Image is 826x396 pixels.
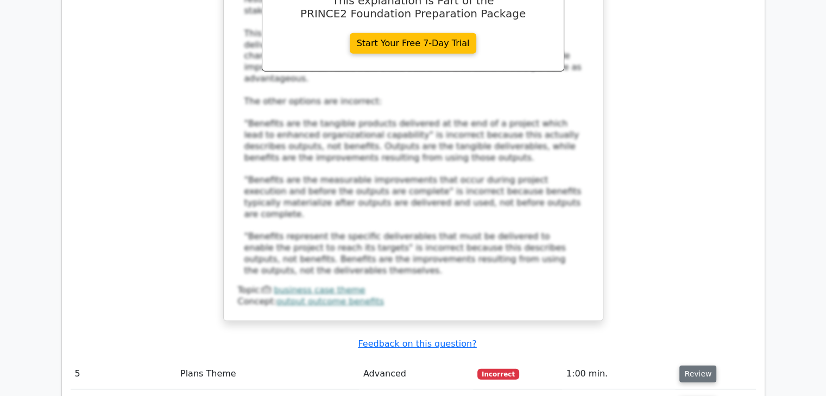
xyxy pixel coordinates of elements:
[477,369,519,380] span: Incorrect
[562,359,676,389] td: 1:00 min.
[71,359,176,389] td: 5
[358,338,476,349] a: Feedback on this question?
[238,296,589,308] div: Concept:
[176,359,359,389] td: Plans Theme
[274,285,365,295] a: business case theme
[238,285,589,296] div: Topic:
[276,296,384,306] a: output outcome benefits
[359,359,473,389] td: Advanced
[679,366,716,382] button: Review
[350,33,477,54] a: Start Your Free 7-Day Trial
